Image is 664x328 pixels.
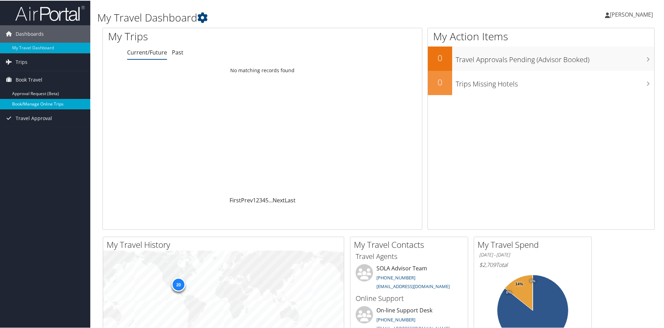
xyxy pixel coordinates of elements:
h3: Online Support [356,293,463,303]
a: [PERSON_NAME] [605,3,660,24]
span: $2,709 [479,260,496,268]
a: [PHONE_NUMBER] [376,316,415,322]
h2: My Travel History [107,238,344,250]
a: Next [273,196,285,203]
h2: 0 [428,76,452,87]
a: Last [285,196,296,203]
li: SOLA Advisor Team [352,263,466,292]
a: First [230,196,241,203]
a: 5 [265,196,268,203]
h6: Total [479,260,586,268]
a: Current/Future [127,48,167,56]
h2: 0 [428,51,452,63]
h3: Trips Missing Hotels [456,75,654,88]
h3: Travel Agents [356,251,463,261]
h2: My Travel Spend [478,238,591,250]
span: … [268,196,273,203]
a: Past [172,48,183,56]
tspan: 0% [530,278,536,283]
a: [EMAIL_ADDRESS][DOMAIN_NAME] [376,283,450,289]
img: airportal-logo.png [15,5,85,21]
span: Travel Approval [16,109,52,126]
td: No matching records found [103,64,422,76]
a: 4 [262,196,265,203]
span: Book Travel [16,70,42,88]
h6: [DATE] - [DATE] [479,251,586,258]
tspan: 0% [506,290,512,294]
h3: Travel Approvals Pending (Advisor Booked) [456,51,654,64]
a: 2 [256,196,259,203]
h2: My Travel Contacts [354,238,468,250]
h1: My Trips [108,28,284,43]
a: 0Travel Approvals Pending (Advisor Booked) [428,46,654,70]
span: Trips [16,53,27,70]
span: Dashboards [16,25,44,42]
tspan: 14% [515,281,523,286]
a: [PHONE_NUMBER] [376,274,415,280]
a: 0Trips Missing Hotels [428,70,654,94]
h1: My Travel Dashboard [97,10,472,24]
a: 1 [253,196,256,203]
div: 20 [172,277,185,291]
a: Prev [241,196,253,203]
span: [PERSON_NAME] [610,10,653,18]
a: 3 [259,196,262,203]
h1: My Action Items [428,28,654,43]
